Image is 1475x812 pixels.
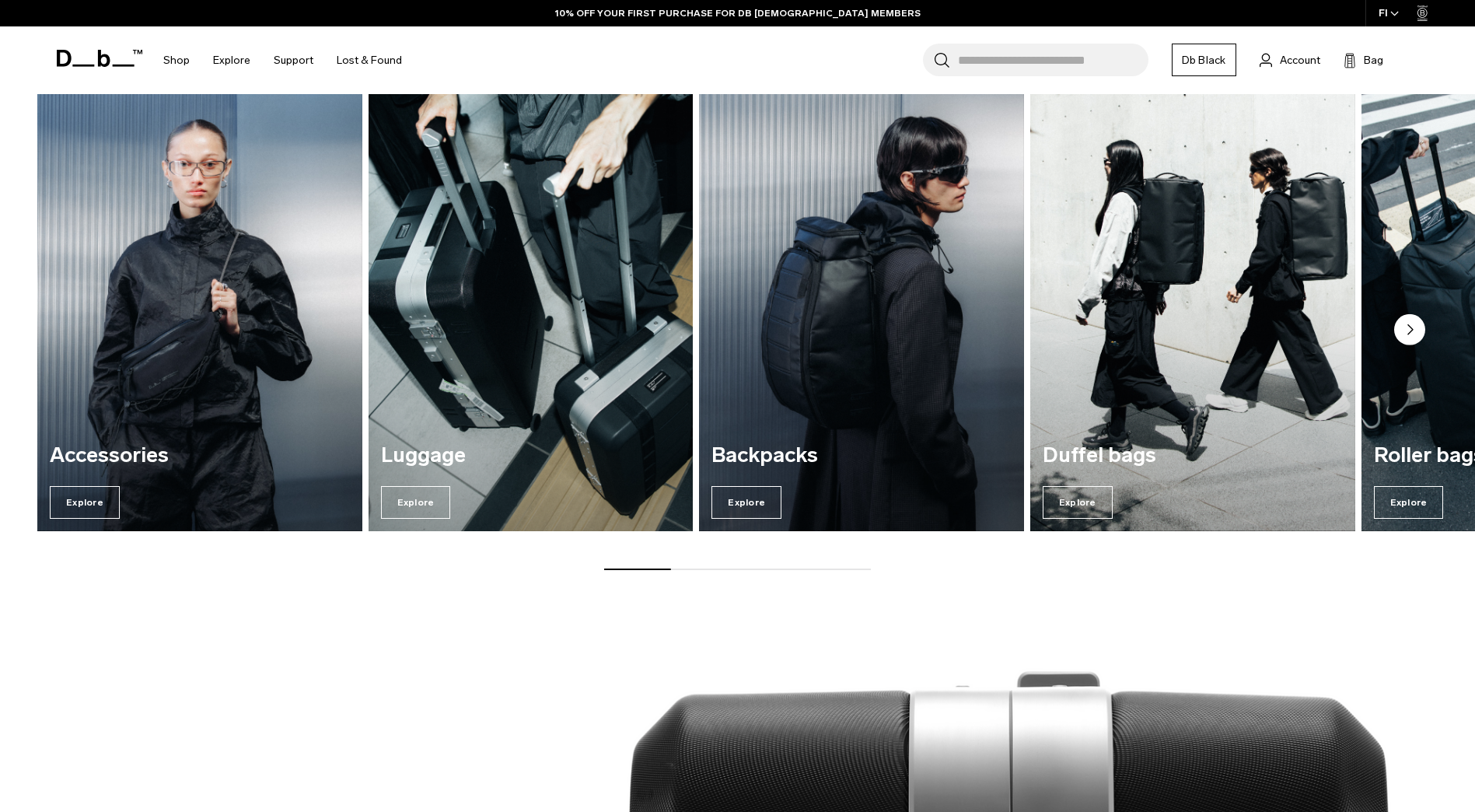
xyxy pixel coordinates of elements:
h3: Luggage [381,444,681,467]
a: Luggage Explore [369,93,694,531]
div: 1 / 7 [37,93,362,531]
h3: Backpacks [711,444,1012,467]
span: Explore [1374,486,1444,519]
span: Explore [381,486,451,519]
a: Account [1260,51,1320,69]
a: Lost & Found [337,33,402,88]
a: 10% OFF YOUR FIRST PURCHASE FOR DB [DEMOGRAPHIC_DATA] MEMBERS [555,6,921,20]
a: Explore [213,33,250,88]
div: 3 / 7 [699,93,1024,531]
a: Support [274,33,313,88]
a: Accessories Explore [37,93,362,531]
div: 2 / 7 [369,93,694,531]
button: Next slide [1394,314,1425,348]
a: Duffel bags Explore [1030,93,1355,531]
span: Bag [1364,52,1383,68]
a: Backpacks Explore [699,93,1024,531]
h3: Accessories [50,444,350,467]
a: Db Black [1172,44,1236,76]
button: Bag [1344,51,1383,69]
h3: Duffel bags [1043,444,1343,467]
span: Explore [711,486,781,519]
div: 4 / 7 [1030,93,1355,531]
span: Explore [50,486,120,519]
a: Shop [163,33,190,88]
span: Explore [1043,486,1113,519]
span: Account [1280,52,1320,68]
nav: Main Navigation [152,26,414,94]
